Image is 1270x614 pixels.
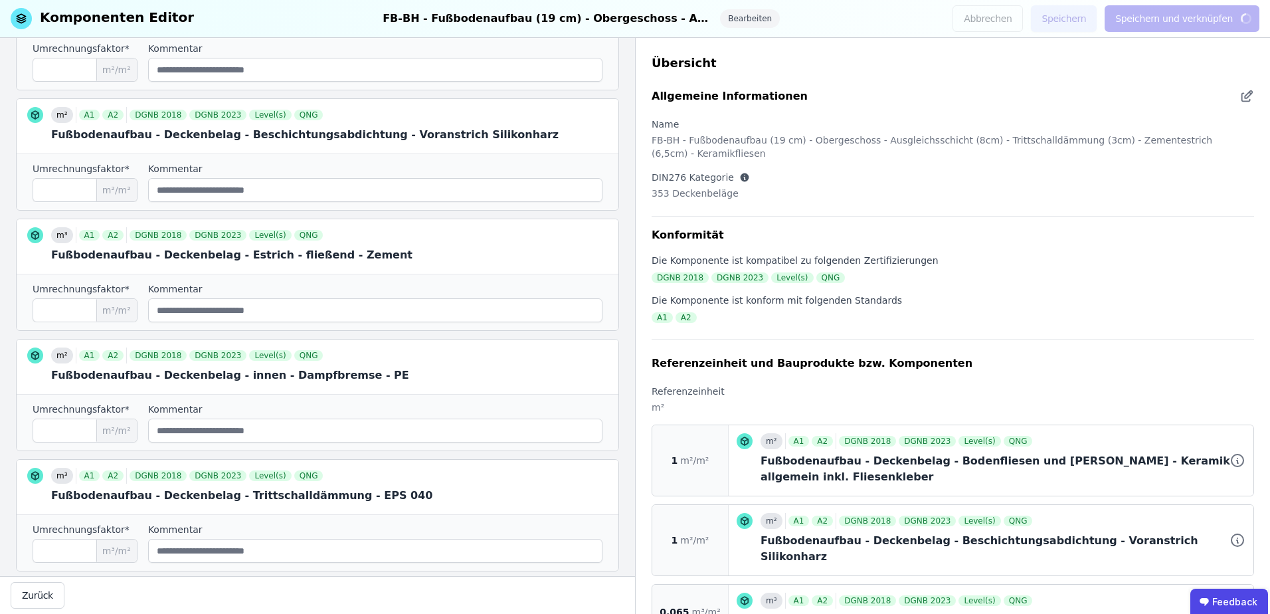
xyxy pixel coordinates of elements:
label: Umrechnungsfaktor* [33,162,130,175]
div: Fußbodenaufbau - Deckenbelag - Beschichtungsabdichtung - Voranstrich Silikonharz [51,127,608,143]
label: Kommentar [148,403,602,416]
div: A1 [788,436,810,447]
div: QNG [294,470,323,481]
div: A2 [812,595,833,606]
div: Level(s) [958,436,1000,447]
div: Level(s) [249,470,291,481]
div: Fußbodenaufbau - Deckenbelag - Estrich - fließend - Zement [51,247,608,263]
span: 1 [672,534,678,547]
div: DGNB 2023 [189,230,246,241]
div: m³ [51,227,73,243]
div: m³ [761,593,782,609]
label: DIN276 Kategorie [652,171,734,184]
div: A2 [676,312,697,323]
label: Kommentar [148,42,602,55]
div: QNG [294,350,323,361]
label: Umrechnungsfaktor* [33,523,130,536]
span: m³/m² [96,299,137,322]
div: Level(s) [249,110,291,120]
div: QNG [816,272,846,283]
div: A2 [812,436,833,447]
div: A1 [788,516,810,526]
button: Speichern und verknüpfen [1105,5,1259,32]
label: Kommentar [148,162,602,175]
div: Die Komponente ist kompatibel zu folgenden Zertifizierungen [652,254,1254,267]
div: A1 [79,230,100,241]
div: m² [51,107,73,123]
div: A2 [102,470,124,481]
span: m³/m² [96,540,137,562]
span: 1 [672,454,678,467]
div: QNG [294,230,323,241]
div: DGNB 2023 [899,516,956,526]
div: Level(s) [958,595,1000,606]
div: Komponenten Editor [40,8,194,29]
div: A2 [102,230,124,241]
div: A2 [102,110,124,120]
div: A1 [79,110,100,120]
span: m²/m² [96,179,137,201]
span: m²/m² [96,419,137,442]
div: QNG [1004,595,1033,606]
div: A1 [652,312,673,323]
div: m² [652,398,725,425]
div: Fußbodenaufbau - Deckenbelag - Beschichtungsabdichtung - Voranstrich Silikonharz [761,533,1245,565]
label: Kommentar [148,523,602,536]
div: Level(s) [249,230,291,241]
button: Speichern [1031,5,1097,32]
div: DGNB 2023 [899,436,956,447]
div: DGNB 2023 [899,595,956,606]
div: DGNB 2023 [189,470,246,481]
label: Referenzeinheit [652,385,725,398]
div: Fußbodenaufbau - Deckenbelag - innen - Dampfbremse - PE [51,367,608,383]
div: Level(s) [249,350,291,361]
div: DGNB 2023 [711,272,769,283]
div: DGNB 2018 [839,595,896,606]
span: m²/m² [96,58,137,81]
div: A2 [102,350,124,361]
div: A1 [79,350,100,361]
span: m²/m² [680,534,709,547]
div: Fußbodenaufbau - Deckenbelag - Bodenfliesen und [PERSON_NAME] - Keramik allgemein inkl. Fliesenkl... [761,453,1245,485]
div: Level(s) [958,516,1000,526]
div: Allgemeine Informationen [652,88,808,104]
div: DGNB 2018 [130,470,187,481]
div: Übersicht [652,54,1254,72]
div: DGNB 2018 [130,350,187,361]
div: DGNB 2023 [189,110,246,120]
div: A2 [812,516,833,526]
label: Name [652,118,679,131]
div: DGNB 2018 [130,110,187,120]
div: DGNB 2023 [189,350,246,361]
div: QNG [1004,436,1033,447]
span: m²/m² [680,454,709,467]
div: 353 Deckenbeläge [652,184,750,211]
label: Kommentar [148,282,602,296]
div: Referenzeinheit und Bauprodukte bzw. Komponenten [652,356,972,371]
label: Umrechnungsfaktor* [33,282,130,296]
div: FB-BH - Fußbodenaufbau (19 cm) - Obergeschoss - Ausgleichsschicht (8cm) - Trittschalldämmung (3cm... [383,9,715,28]
button: Abbrechen [952,5,1023,32]
div: Bearbeiten [720,9,780,28]
label: Umrechnungsfaktor* [33,42,130,55]
div: m² [51,348,73,363]
div: A1 [788,595,810,606]
div: DGNB 2018 [839,516,896,526]
div: m² [761,513,782,529]
div: m³ [51,468,73,484]
div: Level(s) [771,272,813,283]
div: m² [761,433,782,449]
div: Fußbodenaufbau - Deckenbelag - Trittschalldämmung - EPS 040 [51,488,608,504]
div: DGNB 2018 [130,230,187,241]
div: DGNB 2018 [839,436,896,447]
div: QNG [1004,516,1033,526]
div: QNG [294,110,323,120]
div: FB-BH - Fußbodenaufbau (19 cm) - Obergeschoss - Ausgleichsschicht (8cm) - Trittschalldämmung (3cm... [652,131,1241,171]
div: A1 [79,470,100,481]
div: Die Komponente ist konform mit folgenden Standards [652,294,1254,307]
label: Umrechnungsfaktor* [33,403,130,416]
div: DGNB 2018 [652,272,709,283]
div: Konformität [652,227,1254,243]
button: Zurück [11,582,64,609]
